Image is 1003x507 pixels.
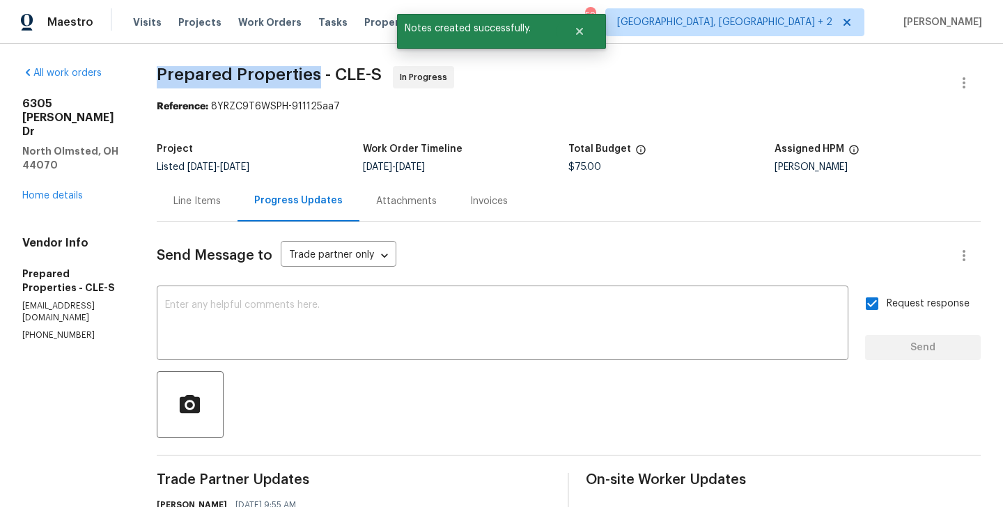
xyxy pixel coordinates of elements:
[22,97,123,139] h2: 6305 [PERSON_NAME] Dr
[898,15,982,29] span: [PERSON_NAME]
[157,249,272,263] span: Send Message to
[775,144,844,154] h5: Assigned HPM
[281,244,396,267] div: Trade partner only
[585,8,595,22] div: 59
[173,194,221,208] div: Line Items
[22,68,102,78] a: All work orders
[318,17,348,27] span: Tasks
[133,15,162,29] span: Visits
[22,191,83,201] a: Home details
[363,162,392,172] span: [DATE]
[22,267,123,295] h5: Prepared Properties - CLE-S
[617,15,832,29] span: [GEOGRAPHIC_DATA], [GEOGRAPHIC_DATA] + 2
[254,194,343,208] div: Progress Updates
[187,162,217,172] span: [DATE]
[397,14,557,43] span: Notes created successfully.
[376,194,437,208] div: Attachments
[396,162,425,172] span: [DATE]
[363,162,425,172] span: -
[635,144,646,162] span: The total cost of line items that have been proposed by Opendoor. This sum includes line items th...
[364,15,419,29] span: Properties
[400,70,453,84] span: In Progress
[157,144,193,154] h5: Project
[22,329,123,341] p: [PHONE_NUMBER]
[220,162,249,172] span: [DATE]
[157,473,552,487] span: Trade Partner Updates
[22,144,123,172] h5: North Olmsted, OH 44070
[586,473,981,487] span: On-site Worker Updates
[568,162,601,172] span: $75.00
[775,162,981,172] div: [PERSON_NAME]
[187,162,249,172] span: -
[887,297,970,311] span: Request response
[22,300,123,324] p: [EMAIL_ADDRESS][DOMAIN_NAME]
[178,15,221,29] span: Projects
[363,144,462,154] h5: Work Order Timeline
[157,162,249,172] span: Listed
[470,194,508,208] div: Invoices
[568,144,631,154] h5: Total Budget
[157,102,208,111] b: Reference:
[47,15,93,29] span: Maestro
[557,17,602,45] button: Close
[22,236,123,250] h4: Vendor Info
[157,100,981,114] div: 8YRZC9T6WSPH-911125aa7
[848,144,860,162] span: The hpm assigned to this work order.
[157,66,382,83] span: Prepared Properties - CLE-S
[238,15,302,29] span: Work Orders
